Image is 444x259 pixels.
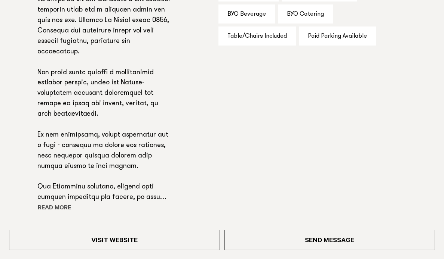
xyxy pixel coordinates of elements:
[278,4,333,24] div: BYO Catering
[218,26,296,46] div: Table/Chairs Included
[299,26,376,46] div: Paid Parking Available
[9,230,220,250] a: Visit Website
[224,230,435,250] a: Send Message
[218,4,275,24] div: BYO Beverage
